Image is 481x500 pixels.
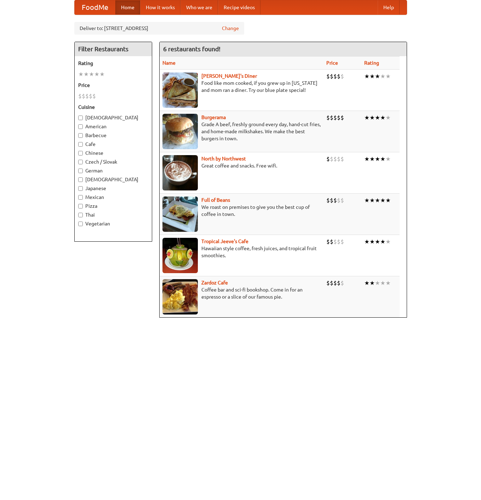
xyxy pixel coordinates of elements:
[385,279,391,287] li: ★
[330,114,333,122] li: $
[333,238,337,246] li: $
[326,60,338,66] a: Price
[162,204,321,218] p: We roast on premises to give you the best cup of coffee in town.
[78,151,83,155] input: Chinese
[201,73,257,79] b: [PERSON_NAME]'s Diner
[375,196,380,204] li: ★
[380,72,385,80] li: ★
[162,121,321,142] p: Grade A beef, freshly ground every day, hand-cut fries, and home-made milkshakes. We make the bes...
[78,142,83,147] input: Cafe
[218,0,260,14] a: Recipe videos
[78,124,83,129] input: American
[78,202,148,210] label: Pizza
[162,155,198,190] img: north.jpg
[181,0,218,14] a: Who we are
[375,238,380,246] li: ★
[78,222,83,226] input: Vegetarian
[78,60,148,67] h5: Rating
[162,196,198,232] img: beans.jpg
[78,158,148,165] label: Czech / Slovak
[364,114,370,122] li: ★
[337,196,340,204] li: $
[78,169,83,173] input: German
[94,70,99,78] li: ★
[162,162,321,169] p: Great coffee and snacks. Free wifi.
[201,197,230,203] a: Full of Beans
[333,114,337,122] li: $
[78,195,83,200] input: Mexican
[78,149,148,157] label: Chinese
[375,279,380,287] li: ★
[385,72,391,80] li: ★
[162,245,321,259] p: Hawaiian style coffee, fresh juices, and tropical fruit smoothies.
[337,114,340,122] li: $
[78,114,148,121] label: [DEMOGRAPHIC_DATA]
[162,279,198,314] img: zardoz.jpg
[385,155,391,163] li: ★
[162,60,176,66] a: Name
[340,238,344,246] li: $
[78,82,148,89] h5: Price
[364,155,370,163] li: ★
[380,238,385,246] li: ★
[370,155,375,163] li: ★
[84,70,89,78] li: ★
[140,0,181,14] a: How it works
[385,196,391,204] li: ★
[74,22,244,35] div: Deliver to: [STREET_ADDRESS]
[333,72,337,80] li: $
[89,92,92,100] li: $
[333,196,337,204] li: $
[337,72,340,80] li: $
[78,133,83,138] input: Barbecue
[337,279,340,287] li: $
[92,92,96,100] li: $
[78,204,83,208] input: Pizza
[78,177,83,182] input: [DEMOGRAPHIC_DATA]
[89,70,94,78] li: ★
[75,0,115,14] a: FoodMe
[330,155,333,163] li: $
[337,238,340,246] li: $
[370,114,375,122] li: ★
[370,279,375,287] li: ★
[370,72,375,80] li: ★
[162,72,198,108] img: sallys.jpg
[378,0,400,14] a: Help
[385,114,391,122] li: ★
[201,114,226,120] a: Burgerama
[78,213,83,217] input: Thai
[99,70,105,78] li: ★
[340,196,344,204] li: $
[78,220,148,227] label: Vegetarian
[78,92,82,100] li: $
[78,186,83,191] input: Japanese
[163,46,221,52] ng-pluralize: 6 restaurants found!
[380,114,385,122] li: ★
[78,194,148,201] label: Mexican
[364,72,370,80] li: ★
[115,0,140,14] a: Home
[330,196,333,204] li: $
[82,92,85,100] li: $
[162,80,321,94] p: Food like mom cooked, if you grew up in [US_STATE] and mom ran a diner. Try our blue plate special!
[201,239,248,244] a: Tropical Jeeve's Cafe
[375,72,380,80] li: ★
[326,72,330,80] li: $
[380,279,385,287] li: ★
[330,279,333,287] li: $
[326,196,330,204] li: $
[162,238,198,273] img: jeeves.jpg
[78,116,83,120] input: [DEMOGRAPHIC_DATA]
[78,211,148,218] label: Thai
[364,279,370,287] li: ★
[201,280,228,286] b: Zardoz Cafe
[370,238,375,246] li: ★
[326,155,330,163] li: $
[78,185,148,192] label: Japanese
[370,196,375,204] li: ★
[201,156,246,161] a: North by Northwest
[333,279,337,287] li: $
